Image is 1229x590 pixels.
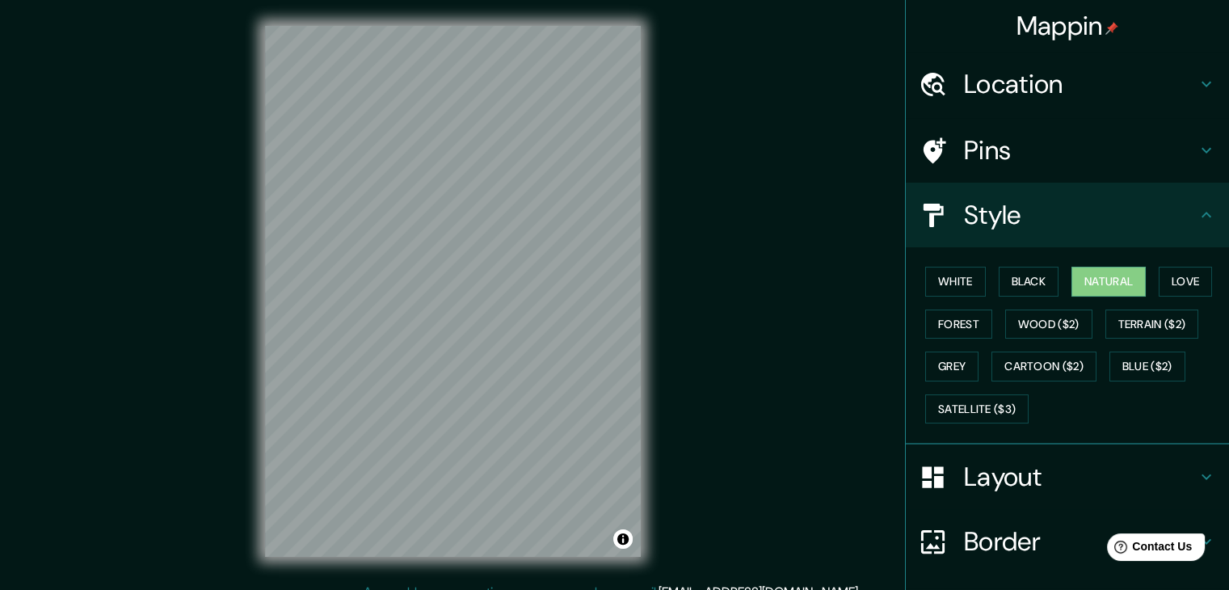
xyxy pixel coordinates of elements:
div: Style [906,183,1229,247]
canvas: Map [265,26,641,557]
h4: Border [964,525,1197,558]
button: Love [1159,267,1212,297]
div: Border [906,509,1229,574]
h4: Pins [964,134,1197,166]
button: Wood ($2) [1005,310,1092,339]
h4: Layout [964,461,1197,493]
button: Black [999,267,1059,297]
button: Blue ($2) [1109,352,1185,381]
button: Forest [925,310,992,339]
button: Satellite ($3) [925,394,1029,424]
iframe: Help widget launcher [1085,527,1211,572]
h4: Mappin [1016,10,1119,42]
div: Pins [906,118,1229,183]
img: pin-icon.png [1105,22,1118,35]
h4: Style [964,199,1197,231]
div: Layout [906,445,1229,509]
button: Natural [1071,267,1146,297]
button: Grey [925,352,979,381]
button: Cartoon ($2) [991,352,1096,381]
button: Toggle attribution [613,529,633,549]
button: White [925,267,986,297]
div: Location [906,52,1229,116]
h4: Location [964,68,1197,100]
button: Terrain ($2) [1105,310,1199,339]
